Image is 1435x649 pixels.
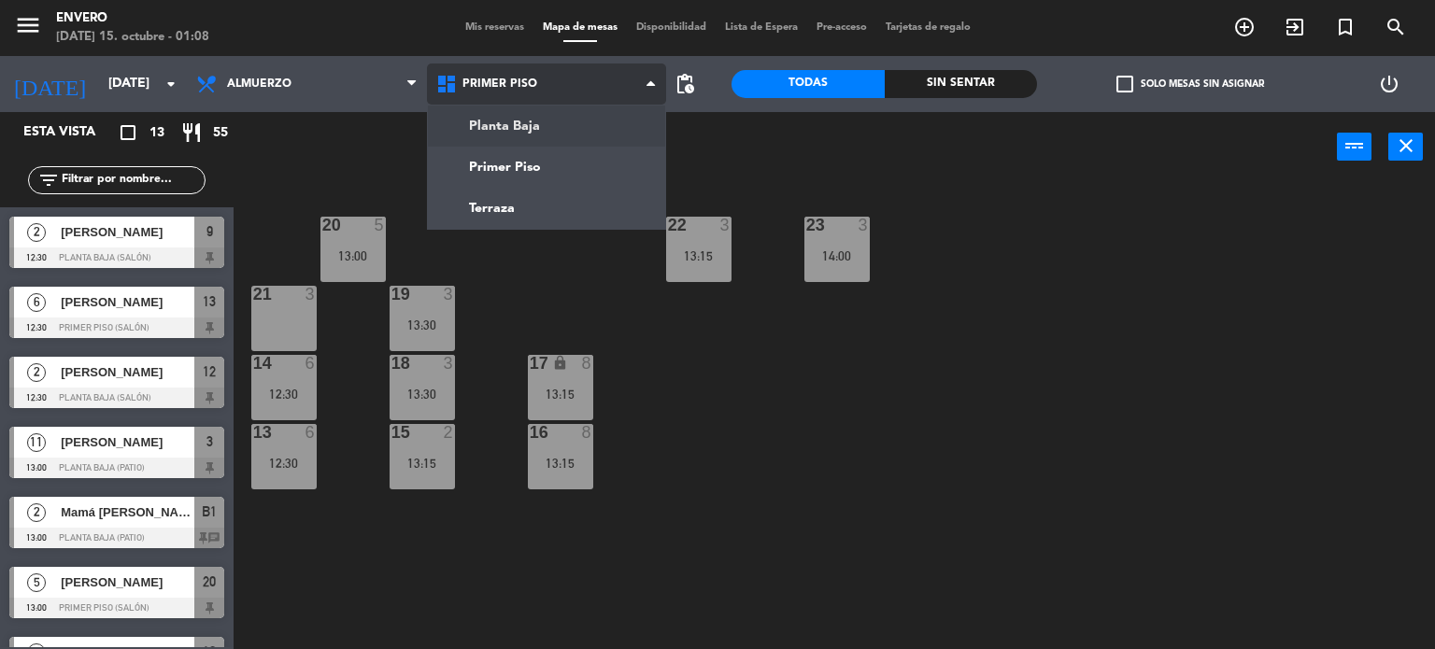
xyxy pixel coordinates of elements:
[1395,134,1417,157] i: close
[206,220,213,243] span: 9
[203,290,216,313] span: 13
[582,424,593,441] div: 8
[253,424,254,441] div: 13
[1337,133,1371,161] button: power_input
[428,188,666,229] a: Terraza
[885,70,1038,98] div: Sin sentar
[391,355,392,372] div: 18
[37,169,60,191] i: filter_list
[668,217,669,233] div: 22
[444,355,455,372] div: 3
[320,249,386,262] div: 13:00
[203,360,216,383] span: 12
[27,503,46,522] span: 2
[390,457,455,470] div: 13:15
[27,573,46,592] span: 5
[117,121,139,144] i: crop_square
[253,286,254,303] div: 21
[203,571,216,593] span: 20
[61,292,194,312] span: [PERSON_NAME]
[160,73,182,95] i: arrow_drop_down
[428,106,666,147] a: Planta Baja
[60,170,205,190] input: Filtrar por nombre...
[807,22,876,33] span: Pre-acceso
[859,217,870,233] div: 3
[322,217,323,233] div: 20
[1233,16,1256,38] i: add_circle_outline
[1284,16,1306,38] i: exit_to_app
[305,424,317,441] div: 6
[804,249,870,262] div: 14:00
[305,286,317,303] div: 3
[528,388,593,401] div: 13:15
[876,22,980,33] span: Tarjetas de regalo
[1116,76,1264,92] label: Solo mesas sin asignar
[1388,133,1423,161] button: close
[530,424,531,441] div: 16
[375,217,386,233] div: 5
[533,22,627,33] span: Mapa de mesas
[666,249,732,262] div: 13:15
[61,502,194,522] span: Mamá [PERSON_NAME]
[390,388,455,401] div: 13:30
[202,501,217,523] span: B1
[149,122,164,144] span: 13
[732,70,885,98] div: Todas
[253,355,254,372] div: 14
[56,9,209,28] div: Envero
[806,217,807,233] div: 23
[1334,16,1357,38] i: turned_in_not
[716,22,807,33] span: Lista de Espera
[61,222,194,242] span: [PERSON_NAME]
[528,457,593,470] div: 13:15
[1378,73,1400,95] i: power_settings_new
[462,78,537,91] span: Primer Piso
[305,355,317,372] div: 6
[14,11,42,46] button: menu
[456,22,533,33] span: Mis reservas
[227,78,291,91] span: Almuerzo
[1343,134,1366,157] i: power_input
[61,572,194,592] span: [PERSON_NAME]
[674,73,696,95] span: pending_actions
[251,457,317,470] div: 12:30
[1385,16,1407,38] i: search
[213,122,228,144] span: 55
[390,318,455,332] div: 13:30
[444,424,455,441] div: 2
[61,362,194,382] span: [PERSON_NAME]
[9,121,135,144] div: Esta vista
[251,388,317,401] div: 12:30
[444,286,455,303] div: 3
[27,363,46,382] span: 2
[27,433,46,452] span: 11
[206,430,213,453] span: 3
[56,28,209,47] div: [DATE] 15. octubre - 01:08
[428,147,666,188] a: Primer Piso
[27,293,46,312] span: 6
[27,223,46,242] span: 2
[720,217,732,233] div: 3
[14,11,42,39] i: menu
[582,355,593,372] div: 8
[1116,76,1133,92] span: check_box_outline_blank
[61,432,194,452] span: [PERSON_NAME]
[180,121,203,144] i: restaurant
[530,355,531,372] div: 17
[391,424,392,441] div: 15
[552,355,568,371] i: lock
[391,286,392,303] div: 19
[627,22,716,33] span: Disponibilidad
